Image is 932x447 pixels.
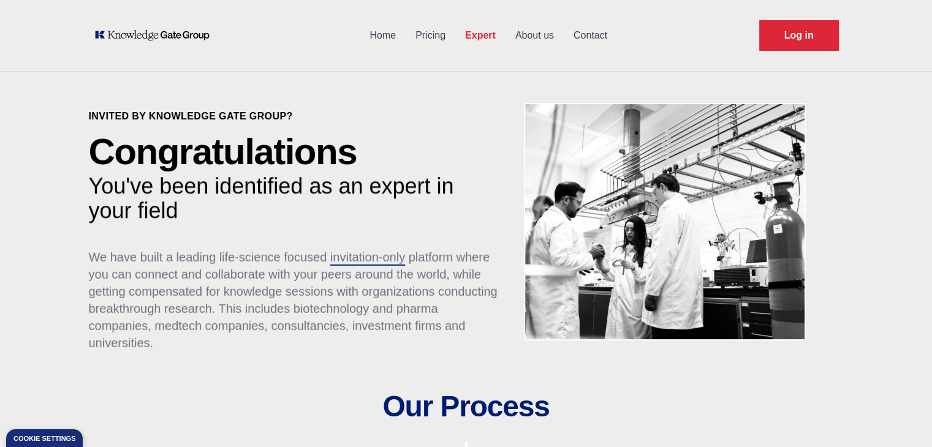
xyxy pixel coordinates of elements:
a: Request Demo [759,20,839,51]
p: Congratulations [89,133,501,170]
p: We have built a leading life-science focused platform where you can connect and collaborate with ... [89,248,501,351]
p: Invited by Knowledge Gate Group? [89,109,501,124]
a: Home [360,20,406,51]
a: Expert [455,20,506,51]
div: Cookie settings [13,435,75,442]
a: Pricing [406,20,455,51]
p: You've been identified as an expert in your field [89,174,501,223]
a: KOL Knowledge Platform: Talk to Key External Experts (KEE) [94,29,218,42]
span: invitation-only [330,250,405,263]
iframe: Chat Widget [871,388,932,447]
a: About us [506,20,564,51]
div: Віджет чату [871,388,932,447]
img: KOL management, KEE, Therapy area experts [525,104,805,339]
a: Contact [564,20,617,51]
